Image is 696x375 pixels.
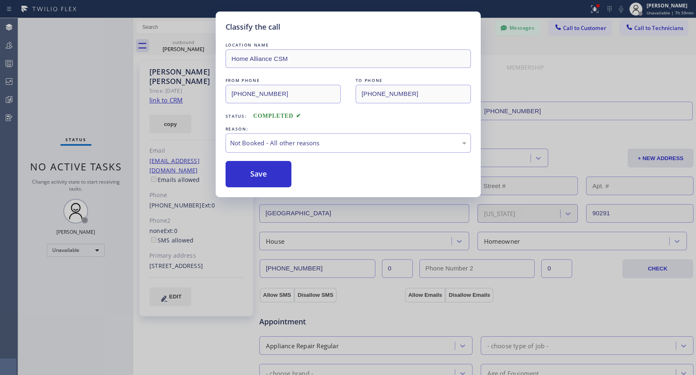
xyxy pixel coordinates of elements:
span: Status: [226,113,247,119]
input: From phone [226,85,341,103]
button: Save [226,161,292,187]
div: TO PHONE [356,76,471,85]
div: Not Booked - All other reasons [230,138,466,148]
div: REASON: [226,125,471,133]
input: To phone [356,85,471,103]
h5: Classify the call [226,21,280,33]
div: FROM PHONE [226,76,341,85]
div: LOCATION NAME [226,41,471,49]
span: COMPLETED [253,113,301,119]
